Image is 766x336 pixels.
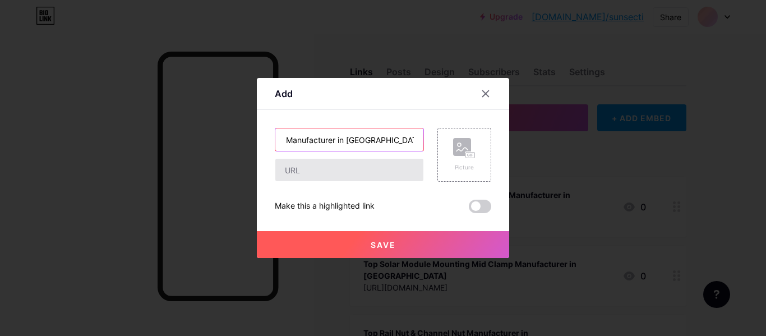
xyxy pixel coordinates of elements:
[257,231,509,258] button: Save
[371,240,396,250] span: Save
[275,87,293,100] div: Add
[275,159,423,181] input: URL
[275,128,423,151] input: Title
[275,200,375,213] div: Make this a highlighted link
[453,163,476,172] div: Picture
